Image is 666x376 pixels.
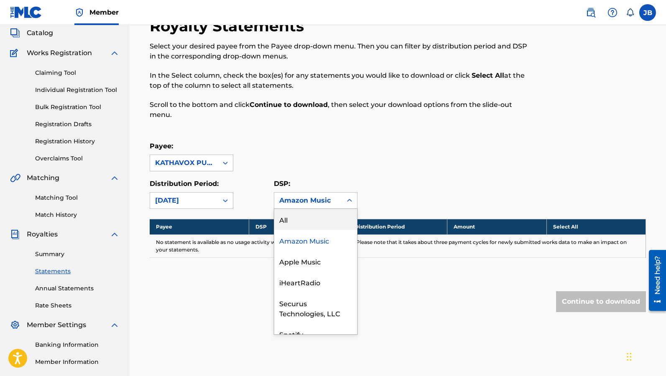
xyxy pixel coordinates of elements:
div: Apple Music [274,251,357,272]
div: Help [604,4,621,21]
img: Top Rightsholder [74,8,84,18]
a: Claiming Tool [35,69,120,77]
img: expand [110,48,120,58]
span: Member [89,8,119,17]
th: Select All [546,219,646,234]
div: User Menu [639,4,656,21]
img: help [607,8,618,18]
a: Rate Sheets [35,301,120,310]
a: Match History [35,211,120,219]
img: expand [110,229,120,239]
div: Drag [627,344,632,369]
label: Payee: [150,142,173,150]
a: Summary [35,250,120,259]
div: [DATE] [155,196,213,206]
img: Member Settings [10,320,20,330]
div: Amazon Music [274,230,357,251]
div: Securus Technologies, LLC [274,292,357,323]
iframe: Resource Center [643,247,666,314]
img: Matching [10,173,20,183]
a: Registration History [35,137,120,146]
strong: Continue to download [250,101,328,109]
a: Matching Tool [35,193,120,202]
div: All [274,209,357,230]
label: DSP: [274,180,290,188]
a: Overclaims Tool [35,154,120,163]
h2: Royalty Statements [150,17,308,36]
th: Payee [150,219,249,234]
img: Works Registration [10,48,21,58]
a: Registration Drafts [35,120,120,129]
a: Banking Information [35,340,120,349]
p: In the Select column, check the box(es) for any statements you would like to download or click at... [150,71,532,91]
div: Notifications [626,8,634,17]
div: iHeartRadio [274,272,357,292]
div: Amazon Music [279,196,337,206]
strong: Select All [472,71,504,79]
span: Works Registration [27,48,92,58]
a: CatalogCatalog [10,28,53,38]
img: expand [110,320,120,330]
img: MLC Logo [10,6,42,18]
th: Amount [447,219,546,234]
span: Matching [27,173,59,183]
a: Member Information [35,358,120,366]
span: Member Settings [27,320,86,330]
th: DSP [249,219,348,234]
a: Public Search [582,4,599,21]
span: Royalties [27,229,58,239]
a: Statements [35,267,120,276]
img: search [586,8,596,18]
a: Annual Statements [35,284,120,293]
div: Spotify [274,323,357,344]
img: expand [110,173,120,183]
th: Distribution Period [348,219,447,234]
img: Royalties [10,229,20,239]
a: Individual Registration Tool [35,86,120,94]
span: Catalog [27,28,53,38]
label: Distribution Period: [150,180,219,188]
td: No statement is available as no usage activity was reported for this time period. Please note tha... [150,234,646,257]
img: Catalog [10,28,20,38]
div: KATHAVOX PUBLISHING [155,158,213,168]
a: Bulk Registration Tool [35,103,120,112]
iframe: Chat Widget [624,336,666,376]
p: Scroll to the bottom and click , then select your download options from the slide-out menu. [150,100,532,120]
p: Select your desired payee from the Payee drop-down menu. Then you can filter by distribution peri... [150,41,532,61]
